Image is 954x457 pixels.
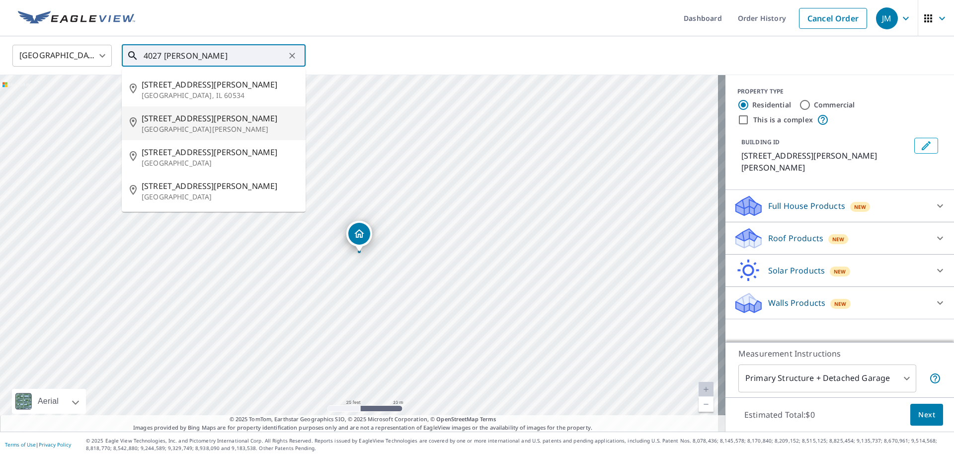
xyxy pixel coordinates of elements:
div: Dropped pin, building 1, Residential property, 4047 Edwards St Fort Knox, KY 40121 [346,221,372,252]
div: Walls ProductsNew [733,291,946,315]
div: [GEOGRAPHIC_DATA] [12,42,112,70]
a: Cancel Order [799,8,867,29]
div: Full House ProductsNew [733,194,946,218]
button: Next [910,404,943,426]
span: [STREET_ADDRESS][PERSON_NAME] [142,146,298,158]
div: Solar ProductsNew [733,259,946,282]
a: Privacy Policy [39,441,71,448]
label: Commercial [814,100,855,110]
a: Current Level 20, Zoom In Disabled [699,382,714,397]
a: OpenStreetMap [436,415,478,423]
div: JM [876,7,898,29]
a: Terms of Use [5,441,36,448]
span: Next [918,409,935,421]
div: Aerial [12,389,86,414]
img: EV Logo [18,11,135,26]
span: [STREET_ADDRESS][PERSON_NAME] [142,112,298,124]
span: [STREET_ADDRESS][PERSON_NAME] [142,180,298,192]
div: Aerial [35,389,62,414]
span: [STREET_ADDRESS][PERSON_NAME] [142,79,298,91]
p: [STREET_ADDRESS][PERSON_NAME][PERSON_NAME] [741,150,910,174]
input: Search by address or latitude-longitude [144,42,285,70]
p: © 2025 Eagle View Technologies, Inc. and Pictometry International Corp. All Rights Reserved. Repo... [86,437,949,452]
a: Current Level 20, Zoom Out [699,397,714,412]
p: Measurement Instructions [738,348,941,360]
p: [GEOGRAPHIC_DATA], IL 60534 [142,91,298,100]
span: © 2025 TomTom, Earthstar Geographics SIO, © 2025 Microsoft Corporation, © [230,415,496,424]
button: Edit building 1 [914,138,938,154]
span: New [854,203,867,211]
span: Your report will include the primary structure and a detached garage if one exists. [929,372,941,384]
a: Terms [480,415,496,423]
span: New [834,300,847,308]
label: This is a complex [753,115,813,125]
p: BUILDING ID [741,138,780,146]
p: Roof Products [768,232,823,244]
p: Full House Products [768,200,845,212]
label: Residential [752,100,791,110]
div: Primary Structure + Detached Garage [738,365,916,392]
p: Solar Products [768,265,825,276]
p: [GEOGRAPHIC_DATA] [142,158,298,168]
p: Estimated Total: $0 [736,404,823,426]
p: | [5,442,71,448]
p: Walls Products [768,297,825,309]
p: [GEOGRAPHIC_DATA] [142,192,298,202]
div: Roof ProductsNew [733,226,946,250]
button: Clear [285,49,299,63]
p: [GEOGRAPHIC_DATA][PERSON_NAME] [142,124,298,134]
div: PROPERTY TYPE [737,87,942,96]
span: New [834,268,846,275]
span: New [832,235,845,243]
